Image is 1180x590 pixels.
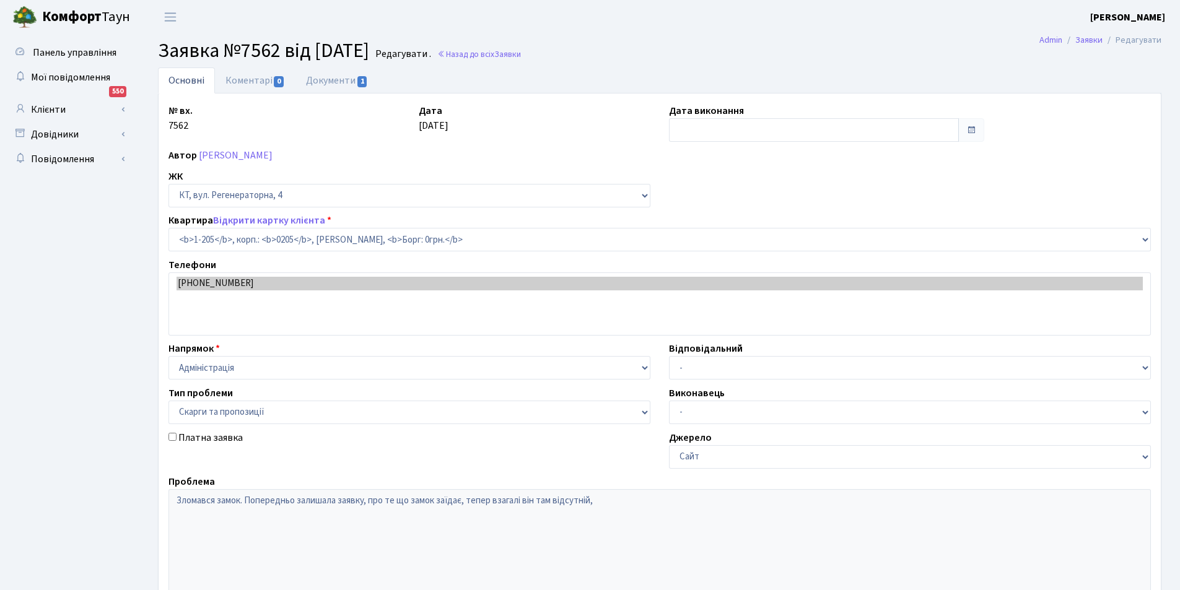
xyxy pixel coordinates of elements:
[6,97,130,122] a: Клієнти
[215,67,295,93] a: Коментарі
[669,103,744,118] label: Дата виконання
[274,76,284,87] span: 0
[178,430,243,445] label: Платна заявка
[168,103,193,118] label: № вх.
[1021,27,1180,53] nav: breadcrumb
[12,5,37,30] img: logo.png
[1039,33,1062,46] a: Admin
[6,65,130,90] a: Мої повідомлення550
[295,67,378,93] a: Документи
[373,48,431,60] small: Редагувати .
[1075,33,1103,46] a: Заявки
[357,76,367,87] span: 1
[31,71,110,84] span: Мої повідомлення
[494,48,521,60] span: Заявки
[158,37,369,65] span: Заявка №7562 від [DATE]
[158,67,215,93] a: Основні
[199,149,273,162] a: [PERSON_NAME]
[168,401,650,424] select: )
[669,341,743,356] label: Відповідальний
[168,474,215,489] label: Проблема
[6,147,130,171] a: Повідомлення
[437,48,521,60] a: Назад до всіхЗаявки
[1090,11,1165,24] b: [PERSON_NAME]
[168,169,183,184] label: ЖК
[177,277,1143,290] option: [PHONE_NUMBER]
[6,40,130,65] a: Панель управління
[409,103,660,142] div: [DATE]
[168,228,1151,251] select: )
[419,103,442,118] label: Дата
[159,103,409,142] div: 7562
[1103,33,1161,47] li: Редагувати
[155,7,186,27] button: Переключити навігацію
[213,214,325,227] a: Відкрити картку клієнта
[42,7,102,27] b: Комфорт
[669,430,712,445] label: Джерело
[168,341,220,356] label: Напрямок
[6,122,130,147] a: Довідники
[168,213,331,228] label: Квартира
[33,46,116,59] span: Панель управління
[1090,10,1165,25] a: [PERSON_NAME]
[168,258,216,272] label: Телефони
[168,386,233,401] label: Тип проблеми
[42,7,130,28] span: Таун
[669,386,725,401] label: Виконавець
[168,148,197,163] label: Автор
[109,86,126,97] div: 550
